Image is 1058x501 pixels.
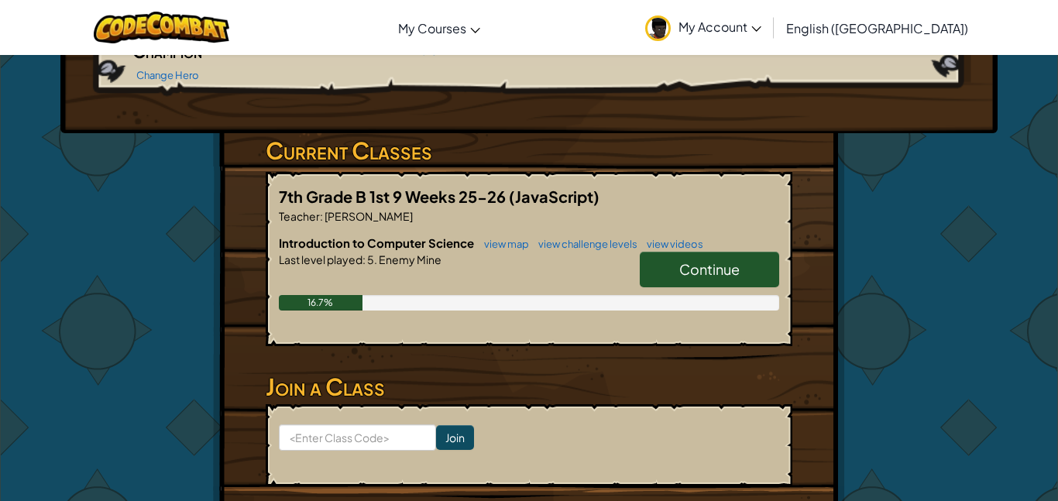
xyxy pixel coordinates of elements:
img: avatar [645,15,671,41]
span: Introduction to Computer Science [279,235,476,250]
a: Change Hero [136,69,199,81]
span: [PERSON_NAME] [323,209,413,223]
span: My Account [678,19,761,35]
span: Last level played [279,252,362,266]
h3: Join a Class [266,369,792,404]
a: English ([GEOGRAPHIC_DATA]) [778,7,976,49]
img: CodeCombat logo [94,12,229,43]
input: Join [436,425,474,450]
div: 16.7% [279,295,362,311]
a: view videos [639,238,703,250]
a: view challenge levels [531,238,637,250]
a: My Account [637,3,769,52]
h3: Current Classes [266,133,792,168]
span: My Courses [398,20,466,36]
span: : [320,209,323,223]
input: <Enter Class Code> [279,424,436,451]
span: Continue [679,260,740,278]
span: 7th Grade B 1st 9 Weeks 25-26 [279,187,509,206]
span: : [362,252,366,266]
span: (JavaScript) [509,187,599,206]
a: view map [476,238,529,250]
span: Enemy Mine [377,252,441,266]
a: My Courses [390,7,488,49]
span: Teacher [279,209,320,223]
span: English ([GEOGRAPHIC_DATA]) [786,20,968,36]
span: 5. [366,252,377,266]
